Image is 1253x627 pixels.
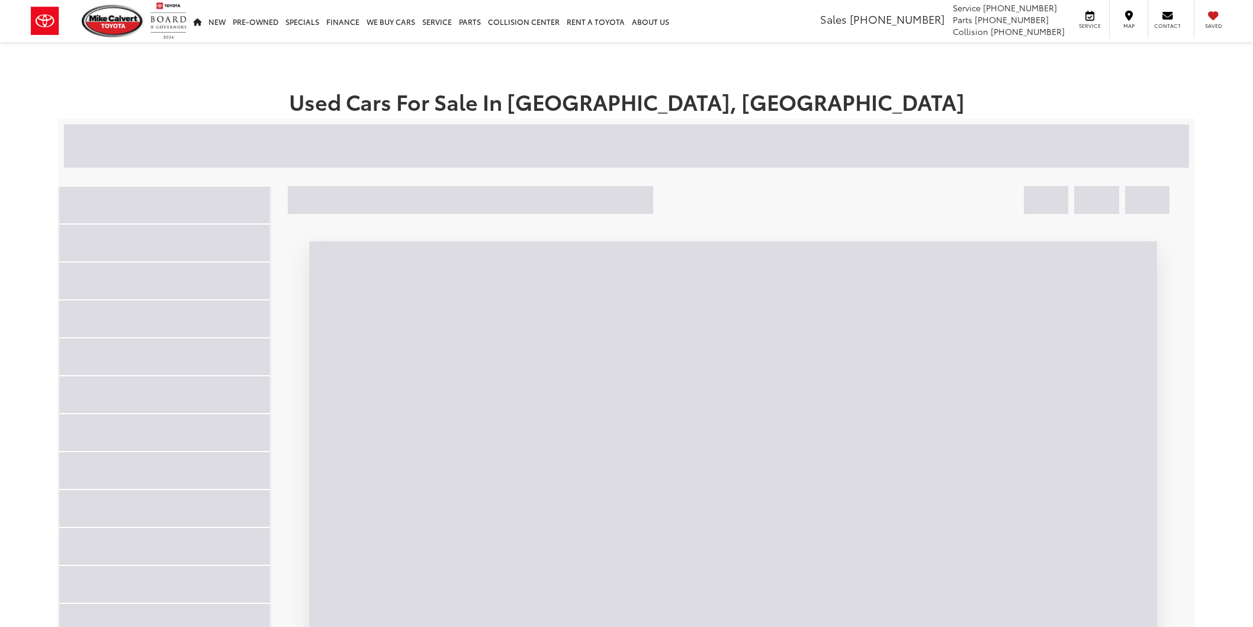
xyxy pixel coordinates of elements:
span: [PHONE_NUMBER] [975,14,1049,25]
img: Mike Calvert Toyota [82,5,144,37]
span: [PHONE_NUMBER] [991,25,1065,37]
span: Parts [953,14,972,25]
span: Contact [1154,22,1181,30]
span: Map [1116,22,1142,30]
span: Collision [953,25,988,37]
span: [PHONE_NUMBER] [983,2,1057,14]
span: [PHONE_NUMBER] [850,11,944,27]
span: Saved [1200,22,1226,30]
span: Service [1077,22,1103,30]
span: Service [953,2,981,14]
span: Sales [820,11,847,27]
